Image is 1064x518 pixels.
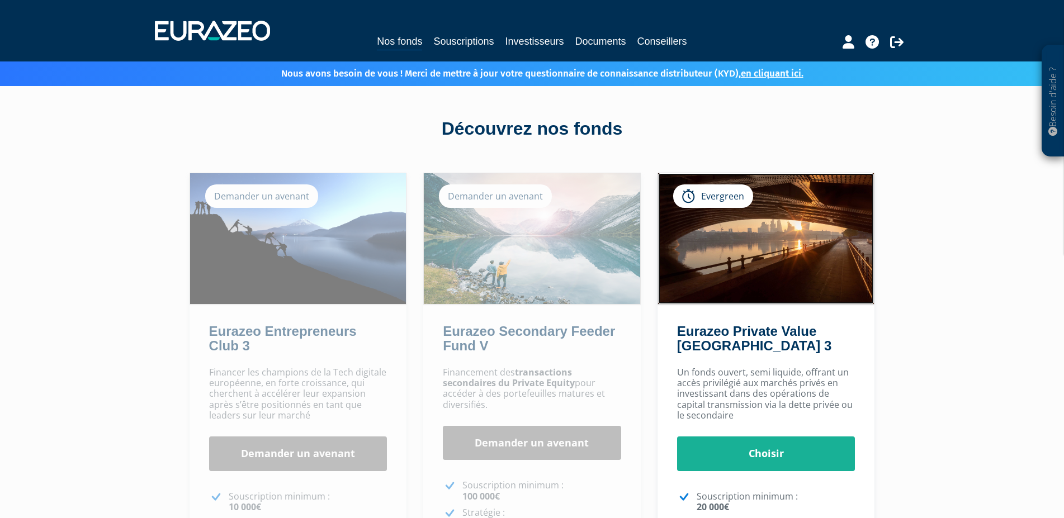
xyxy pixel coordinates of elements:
[677,324,831,353] a: Eurazeo Private Value [GEOGRAPHIC_DATA] 3
[377,34,422,51] a: Nos fonds
[1047,51,1060,151] p: Besoin d'aide ?
[209,436,387,471] a: Demander un avenant
[697,501,729,513] strong: 20 000€
[697,491,855,512] p: Souscription minimum :
[249,64,803,80] p: Nous avons besoin de vous ! Merci de mettre à jour votre questionnaire de connaissance distribute...
[443,367,621,410] p: Financement des pour accéder à des portefeuilles matures et diversifiés.
[439,184,552,208] div: Demander un avenant
[209,367,387,421] p: Financer les champions de la Tech digitale européenne, en forte croissance, qui cherchent à accél...
[575,34,626,49] a: Documents
[443,324,615,353] a: Eurazeo Secondary Feeder Fund V
[205,184,318,208] div: Demander un avenant
[209,324,357,353] a: Eurazeo Entrepreneurs Club 3
[229,491,387,512] p: Souscription minimum :
[741,68,803,79] a: en cliquant ici.
[637,34,687,49] a: Conseillers
[229,501,261,513] strong: 10 000€
[505,34,564,49] a: Investisseurs
[677,436,855,471] a: Choisir
[190,173,406,304] img: Eurazeo Entrepreneurs Club 3
[673,184,753,208] div: Evergreen
[433,34,494,49] a: Souscriptions
[677,367,855,421] p: Un fonds ouvert, semi liquide, offrant un accès privilégié aux marchés privés en investissant dan...
[443,366,575,389] strong: transactions secondaires du Private Equity
[658,173,874,304] img: Eurazeo Private Value Europe 3
[462,480,621,501] p: Souscription minimum :
[155,21,270,41] img: 1732889491-logotype_eurazeo_blanc_rvb.png
[424,173,640,304] img: Eurazeo Secondary Feeder Fund V
[443,426,621,460] a: Demander un avenant
[214,116,851,142] div: Découvrez nos fonds
[462,490,500,502] strong: 100 000€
